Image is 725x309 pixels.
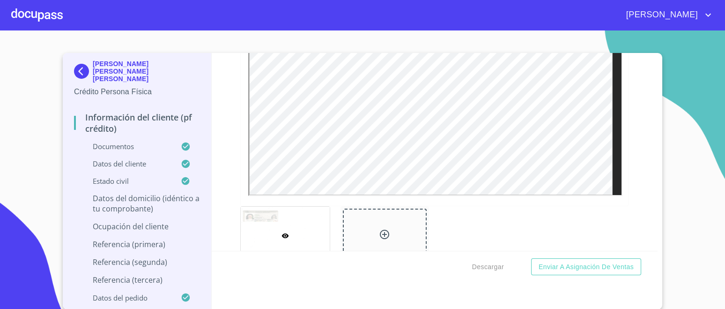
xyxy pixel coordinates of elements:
span: Enviar a Asignación de Ventas [539,261,634,273]
div: [PERSON_NAME] [PERSON_NAME] [PERSON_NAME] [74,60,200,86]
p: Datos del domicilio (idéntico a tu comprobante) [74,193,200,214]
button: account of current user [619,8,714,23]
span: [PERSON_NAME] [619,8,703,23]
button: Descargar [468,258,508,276]
p: Datos del cliente [74,159,181,168]
p: Información del cliente (PF crédito) [74,112,200,134]
p: Documentos [74,142,181,151]
p: Referencia (tercera) [74,275,200,285]
p: [PERSON_NAME] [PERSON_NAME] [PERSON_NAME] [93,60,200,83]
p: Crédito Persona Física [74,86,200,98]
p: Estado Civil [74,176,181,186]
img: Docupass spot blue [74,64,93,79]
p: Referencia (segunda) [74,257,200,267]
button: Enviar a Asignación de Ventas [531,258,641,276]
span: Descargar [472,261,504,273]
p: Datos del pedido [74,293,181,302]
p: Ocupación del Cliente [74,221,200,232]
p: Referencia (primera) [74,239,200,249]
